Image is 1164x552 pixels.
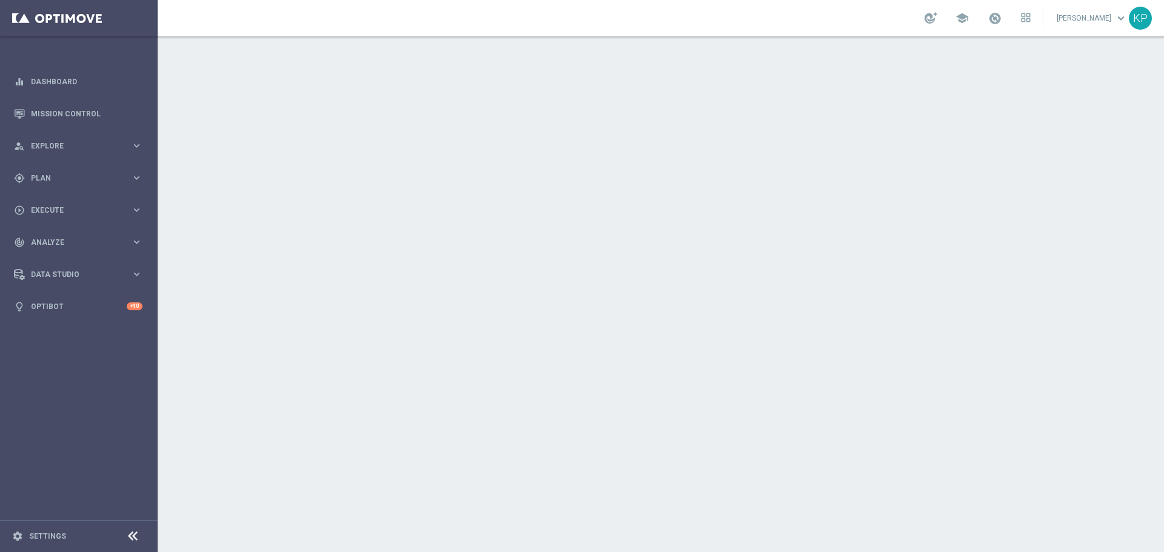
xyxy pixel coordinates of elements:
[12,531,23,542] i: settings
[14,205,25,216] i: play_circle_outline
[31,271,131,278] span: Data Studio
[13,141,143,151] button: person_search Explore keyboard_arrow_right
[14,98,142,130] div: Mission Control
[14,141,25,151] i: person_search
[14,290,142,322] div: Optibot
[31,207,131,214] span: Execute
[31,239,131,246] span: Analyze
[13,270,143,279] button: Data Studio keyboard_arrow_right
[14,76,25,87] i: equalizer
[1055,9,1129,27] a: [PERSON_NAME]keyboard_arrow_down
[31,98,142,130] a: Mission Control
[14,141,131,151] div: Explore
[29,533,66,540] a: Settings
[955,12,969,25] span: school
[13,238,143,247] button: track_changes Analyze keyboard_arrow_right
[14,269,131,280] div: Data Studio
[14,173,131,184] div: Plan
[14,237,131,248] div: Analyze
[131,140,142,151] i: keyboard_arrow_right
[131,172,142,184] i: keyboard_arrow_right
[14,301,25,312] i: lightbulb
[14,237,25,248] i: track_changes
[127,302,142,310] div: +10
[13,302,143,311] button: lightbulb Optibot +10
[1114,12,1128,25] span: keyboard_arrow_down
[31,142,131,150] span: Explore
[13,205,143,215] button: play_circle_outline Execute keyboard_arrow_right
[131,236,142,248] i: keyboard_arrow_right
[14,65,142,98] div: Dashboard
[14,173,25,184] i: gps_fixed
[13,77,143,87] button: equalizer Dashboard
[31,175,131,182] span: Plan
[31,65,142,98] a: Dashboard
[14,205,131,216] div: Execute
[1129,7,1152,30] div: KP
[31,290,127,322] a: Optibot
[131,204,142,216] i: keyboard_arrow_right
[131,268,142,280] i: keyboard_arrow_right
[13,109,143,119] button: Mission Control
[13,173,143,183] button: gps_fixed Plan keyboard_arrow_right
